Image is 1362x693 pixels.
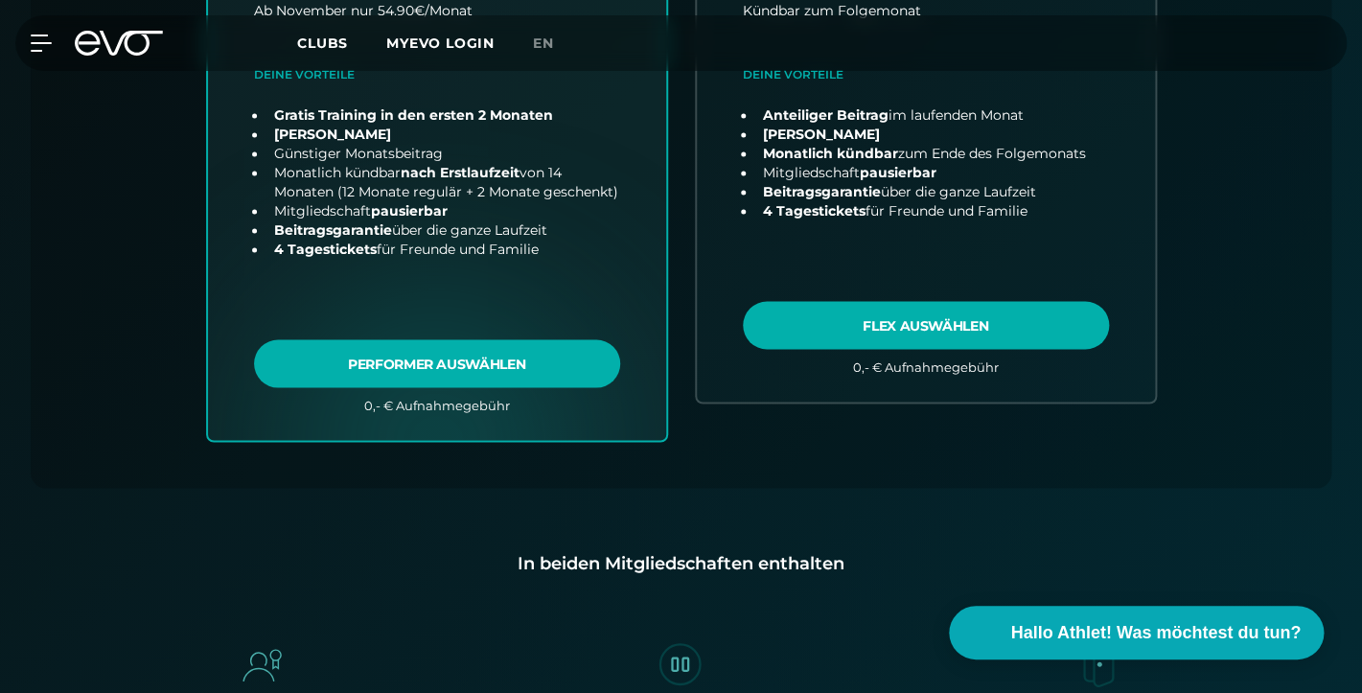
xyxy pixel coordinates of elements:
a: MYEVO LOGIN [386,35,495,52]
a: en [533,33,577,55]
span: Clubs [297,35,348,52]
img: evofitness [654,637,707,691]
span: Hallo Athlet! Was möchtest du tun? [1010,620,1301,646]
img: evofitness [236,637,289,691]
div: In beiden Mitgliedschaften enthalten [61,549,1301,576]
a: Clubs [297,34,386,52]
button: Hallo Athlet! Was möchtest du tun? [949,606,1324,659]
span: en [533,35,554,52]
img: evofitness [1073,637,1126,691]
